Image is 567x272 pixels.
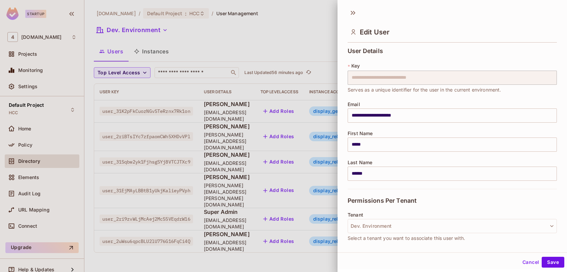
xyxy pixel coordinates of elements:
[542,257,564,268] button: Save
[348,212,363,218] span: Tenant
[348,131,373,136] span: First Name
[348,86,501,94] span: Serves as a unique identifier for the user in the current environment.
[348,102,360,107] span: Email
[360,28,389,36] span: Edit User
[348,234,465,242] span: Select a tenant you want to associate this user with.
[348,197,416,204] span: Permissions Per Tenant
[520,257,542,268] button: Cancel
[348,219,557,233] button: Dev. Environment
[351,63,360,69] span: Key
[348,48,383,54] span: User Details
[348,160,372,165] span: Last Name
